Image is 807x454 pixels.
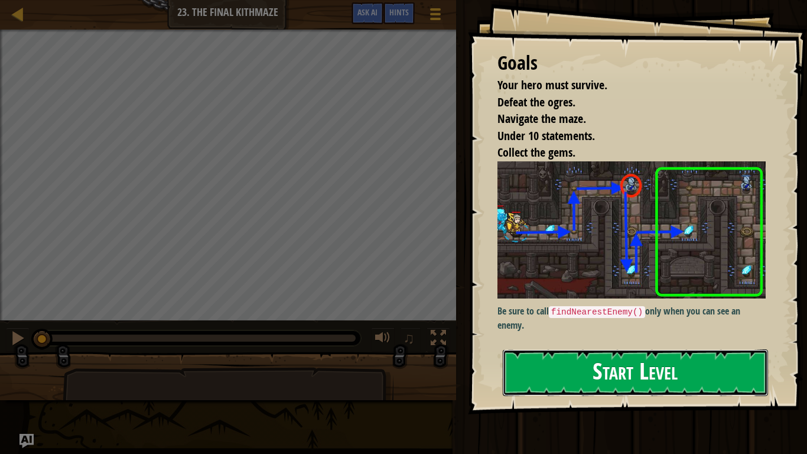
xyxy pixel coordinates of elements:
span: Hints [389,7,409,18]
span: Ask AI [357,7,378,18]
span: ♫ [403,329,415,347]
button: Adjust volume [371,327,395,352]
li: Collect the gems. [483,144,763,161]
button: Toggle fullscreen [427,327,450,352]
p: Be sure to call only when you can see an enemy. [497,304,766,332]
li: Defeat the ogres. [483,94,763,111]
button: Ctrl + P: Pause [6,327,30,352]
li: Navigate the maze. [483,111,763,128]
button: Start Level [503,349,768,396]
span: Collect the gems. [497,144,575,160]
code: findNearestEnemy() [549,306,645,318]
button: Ask AI [19,434,34,448]
div: Goals [497,50,766,77]
span: Defeat the ogres. [497,94,575,110]
span: Navigate the maze. [497,111,586,127]
button: Ask AI [352,2,383,24]
span: Under 10 statements. [497,128,595,144]
li: Your hero must survive. [483,77,763,94]
li: Under 10 statements. [483,128,763,145]
button: Show game menu [421,2,450,30]
span: Your hero must survive. [497,77,607,93]
button: ♫ [401,327,421,352]
img: The final kithmaze [497,161,766,299]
